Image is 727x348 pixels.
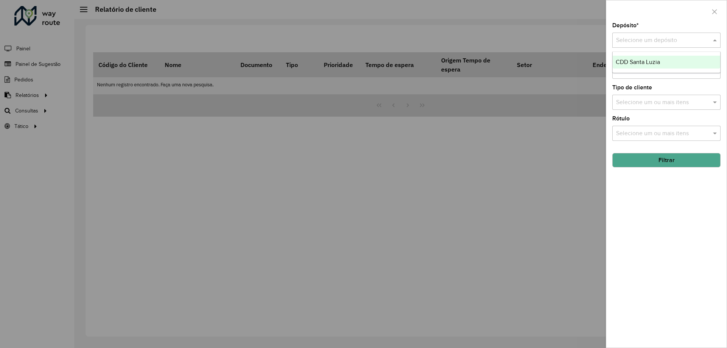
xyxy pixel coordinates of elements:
[612,21,639,30] label: Depósito
[612,51,721,73] ng-dropdown-panel: Options list
[612,114,630,123] label: Rótulo
[612,83,652,92] label: Tipo de cliente
[612,153,721,167] button: Filtrar
[616,59,660,65] span: CDD Santa Luzia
